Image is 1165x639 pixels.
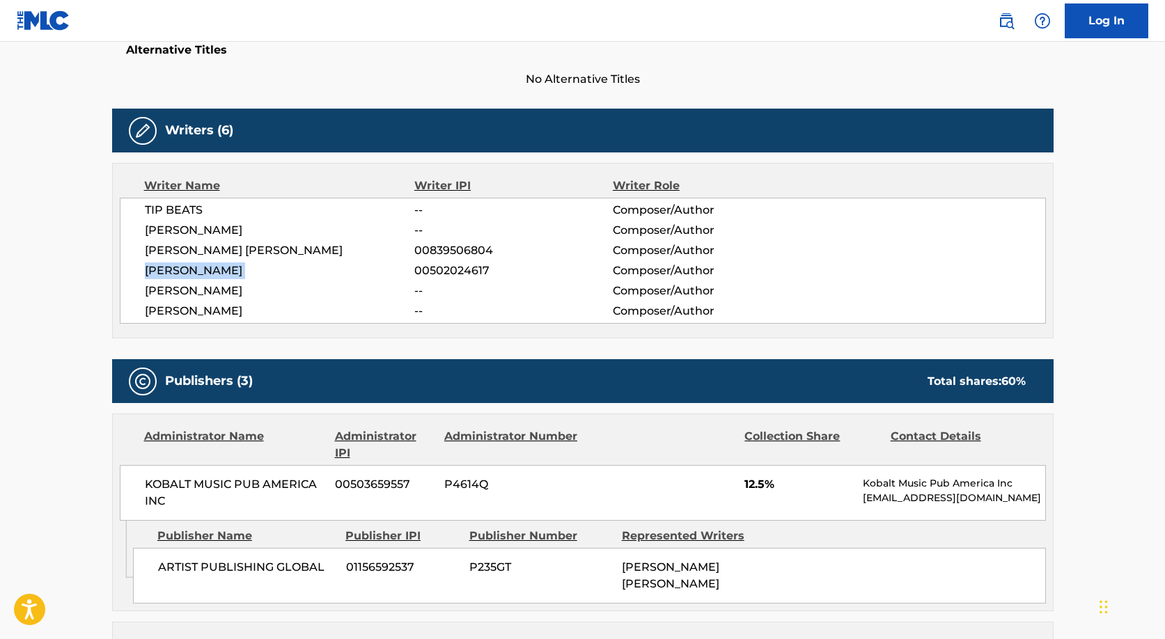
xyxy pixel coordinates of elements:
[863,476,1045,491] p: Kobalt Music Pub America Inc
[345,528,459,544] div: Publisher IPI
[165,123,233,139] h5: Writers (6)
[414,177,613,194] div: Writer IPI
[469,559,611,576] span: P235GT
[444,476,579,493] span: P4614Q
[891,428,1026,461] div: Contact Details
[863,491,1045,505] p: [EMAIL_ADDRESS][DOMAIN_NAME]
[335,428,434,461] div: Administrator IPI
[126,43,1040,57] h5: Alternative Titles
[414,242,612,259] span: 00839506804
[134,373,151,390] img: Publishers
[613,262,793,279] span: Composer/Author
[158,559,336,576] span: ARTIST PUBLISHING GLOBAL
[157,528,335,544] div: Publisher Name
[145,303,415,319] span: [PERSON_NAME]
[145,242,415,259] span: [PERSON_NAME] [PERSON_NAME]
[145,476,325,510] span: KOBALT MUSIC PUB AMERICA INC
[1095,572,1165,639] iframe: Chat Widget
[613,202,793,219] span: Composer/Author
[144,428,325,461] div: Administrator Name
[622,528,764,544] div: Represented Writers
[744,428,879,461] div: Collection Share
[613,177,793,194] div: Writer Role
[134,123,151,139] img: Writers
[17,10,70,31] img: MLC Logo
[992,7,1020,35] a: Public Search
[145,222,415,239] span: [PERSON_NAME]
[1029,7,1056,35] div: Help
[144,177,415,194] div: Writer Name
[1034,13,1051,29] img: help
[165,373,253,389] h5: Publishers (3)
[1065,3,1148,38] a: Log In
[145,283,415,299] span: [PERSON_NAME]
[145,202,415,219] span: TIP BEATS
[444,428,579,461] div: Administrator Number
[1100,586,1108,628] div: Drag
[928,373,1026,390] div: Total shares:
[414,262,612,279] span: 00502024617
[112,71,1054,88] span: No Alternative Titles
[613,242,793,259] span: Composer/Author
[622,560,719,590] span: [PERSON_NAME] [PERSON_NAME]
[414,222,612,239] span: --
[346,559,459,576] span: 01156592537
[998,13,1015,29] img: search
[414,283,612,299] span: --
[613,222,793,239] span: Composer/Author
[744,476,852,493] span: 12.5%
[335,476,434,493] span: 00503659557
[414,303,612,319] span: --
[1001,374,1026,388] span: 60 %
[613,303,793,319] span: Composer/Author
[613,283,793,299] span: Composer/Author
[145,262,415,279] span: [PERSON_NAME]
[469,528,611,544] div: Publisher Number
[414,202,612,219] span: --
